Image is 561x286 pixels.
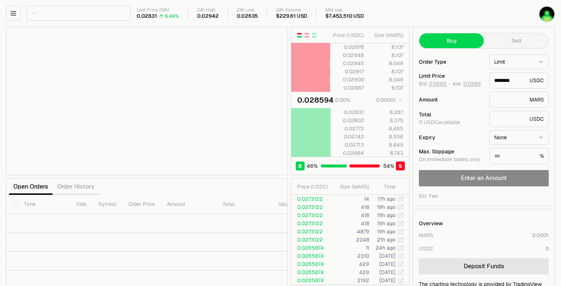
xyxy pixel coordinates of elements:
div: 0.02887 [331,84,364,92]
div: 8,049 [370,60,403,67]
td: 0.0273122 [291,211,331,219]
time: 21h ago [377,236,396,243]
div: MARS [489,92,549,108]
div: $7,453,510 USD [325,13,364,20]
time: [DATE] [379,277,396,284]
div: 8,107 [370,84,403,92]
time: [DATE] [379,261,396,267]
time: 24h ago [375,245,396,251]
img: BTFD [539,7,554,21]
td: 418 [331,211,370,219]
td: 2248 [331,236,370,244]
div: USDC [489,111,549,127]
td: 11 [331,244,370,252]
time: 19h ago [377,228,396,235]
td: 429 [331,260,370,268]
div: USDC [489,72,549,89]
td: 0.0273122 [291,203,331,211]
div: 24h Volume [276,7,307,13]
td: 418 [331,203,370,211]
button: Buy [419,33,484,48]
span: 46 % [307,162,318,170]
a: Deposit Funds [419,258,549,275]
span: Ask [452,81,482,87]
div: Time [375,183,396,190]
div: 8,465 [370,125,403,132]
time: 17h ago [378,196,396,202]
td: 418 [331,219,370,227]
td: 0.0265874 [291,260,331,268]
div: 0.02772 [331,125,364,132]
div: $229.61 USD [276,13,307,20]
button: Order History [53,179,99,194]
td: 0.0273122 [291,227,331,236]
div: 0.00% [335,96,350,104]
div: 0.02635 [237,13,258,20]
div: 0.02942 [197,13,219,20]
div: 0.02948 [331,51,364,59]
div: 0.02917 [331,68,364,75]
div: 0.02945 [331,60,364,67]
div: 8,556 [370,133,403,140]
th: Side [70,195,92,214]
div: 0.028594 [297,95,334,105]
td: 0.0273122 [291,195,331,203]
div: 0.02831 [331,109,364,116]
th: Total [217,195,272,214]
span: B [298,162,302,170]
div: Est. Fee [419,192,438,200]
div: 8,107 [370,51,403,59]
th: Order Price [122,195,161,214]
div: Max. Slippage [419,149,483,154]
div: 0.02713 [331,141,364,149]
div: Last Price (24h) [137,7,179,13]
td: 4879 [331,227,370,236]
td: 0.0273122 [291,219,331,227]
div: 0.02978 [331,43,364,51]
button: 0.00001 [374,96,403,104]
div: Total [419,112,483,117]
button: Limit [489,54,549,69]
td: 2192 [331,276,370,285]
time: [DATE] [379,253,396,259]
td: 0.0265874 [291,268,331,276]
div: Expiry [419,135,483,140]
button: Show Sell Orders Only [304,32,310,38]
div: 6.49% [165,13,179,19]
button: Sell [484,33,548,48]
div: 8,649 [370,141,403,149]
div: 8,375 [370,117,403,124]
td: 429 [331,268,370,276]
button: 0.0289 [463,81,482,87]
div: 0 [545,245,549,252]
td: 0.0265874 [291,276,331,285]
div: Amount [419,97,483,102]
button: Select all [12,202,18,207]
div: 0.02802 [331,117,364,124]
div: 0.02742 [331,133,364,140]
div: 8,107 [370,43,403,51]
div: Price ( USDC ) [331,31,364,39]
time: 19h ago [377,220,396,227]
button: Open Orders [9,179,53,194]
div: Size ( MARS ) [370,31,403,39]
div: 24h Low [237,7,258,13]
div: 8,287 [370,109,403,116]
iframe: Financial Chart [6,27,288,175]
th: Amount [161,195,217,214]
td: 0.0273122 [291,236,331,244]
th: Time [18,195,70,214]
div: % [489,148,549,164]
th: Symbol [92,195,122,214]
div: Price ( USDC ) [297,183,331,190]
div: On immediate trades only [419,156,483,163]
td: 0.0265874 [291,244,331,252]
time: [DATE] [379,269,396,276]
th: Value [272,195,298,214]
div: 24h High [197,7,219,13]
time: 19h ago [377,204,396,210]
div: USDC [419,245,433,252]
span: S [398,162,402,170]
div: 8,743 [370,149,403,157]
div: 8,107 [370,68,403,75]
